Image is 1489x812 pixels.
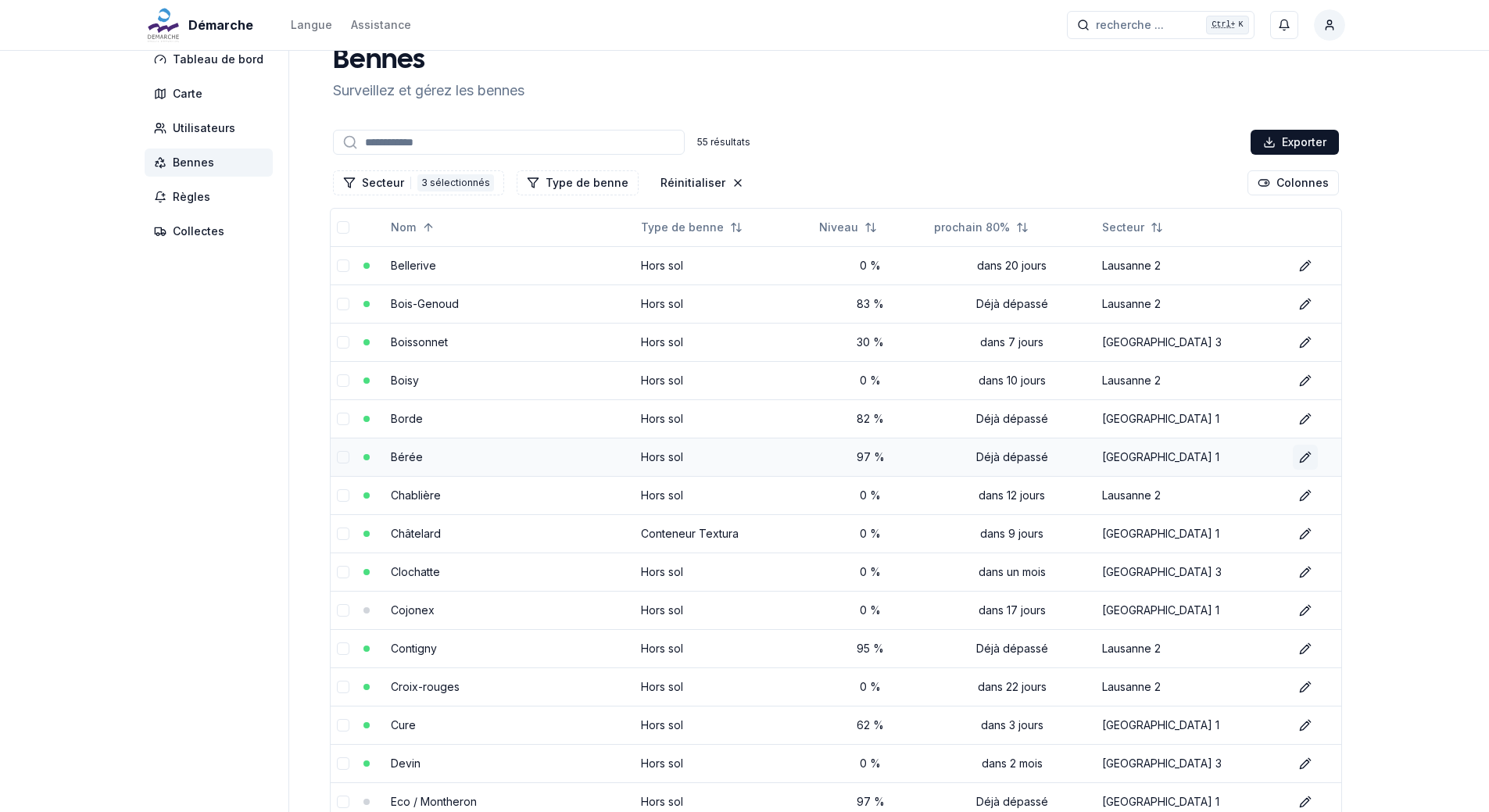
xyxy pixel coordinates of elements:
div: 95 % [819,641,922,656]
span: Tableau de bord [173,52,263,67]
button: select-row [337,528,349,540]
td: [GEOGRAPHIC_DATA] 3 [1096,744,1287,782]
div: dans 9 jours [934,526,1090,542]
a: Bellerive [391,259,436,272]
a: Eco / Montheron [391,795,477,808]
button: select-row [337,566,349,578]
td: Lausanne 2 [1096,629,1287,667]
a: Bois-Genoud [391,297,459,310]
button: select-row [337,374,349,387]
span: Secteur [1102,220,1144,235]
div: Langue [291,17,332,33]
div: Déjà dépassé [934,449,1090,465]
a: Cure [391,718,416,732]
h1: Bennes [333,45,524,77]
button: Not sorted. Click to sort ascending. [925,215,1038,240]
a: Démarche [145,16,260,34]
td: Lausanne 2 [1096,361,1287,399]
td: Hors sol [635,629,813,667]
a: Châtelard [391,527,441,540]
button: Sorted ascending. Click to sort descending. [381,215,444,240]
a: Collectes [145,217,279,245]
button: Exporter [1251,130,1339,155]
div: dans 22 jours [934,679,1090,695]
div: 0 % [819,258,922,274]
button: Langue [291,16,332,34]
button: Not sorted. Click to sort ascending. [632,215,752,240]
td: [GEOGRAPHIC_DATA] 1 [1096,591,1287,629]
div: 0 % [819,564,922,580]
a: Règles [145,183,279,211]
a: Chablière [391,488,441,502]
td: Lausanne 2 [1096,476,1287,514]
td: [GEOGRAPHIC_DATA] 3 [1096,323,1287,361]
span: recherche ... [1096,17,1164,33]
button: select-row [337,604,349,617]
td: Hors sol [635,553,813,591]
a: Contigny [391,642,437,655]
div: dans 3 jours [934,717,1090,733]
div: 55 résultats [697,136,750,148]
button: select-all [337,221,349,234]
button: Not sorted. Click to sort ascending. [810,215,886,240]
button: select-row [337,451,349,463]
a: Devin [391,757,421,770]
span: prochain 80% [934,220,1010,235]
button: select-row [337,336,349,349]
a: Tableau de bord [145,45,279,73]
div: dans 17 jours [934,603,1090,618]
td: [GEOGRAPHIC_DATA] 1 [1096,438,1287,476]
button: select-row [337,413,349,425]
button: Filtrer les lignes [517,170,639,195]
span: Règles [173,189,210,205]
div: dans 7 jours [934,334,1090,350]
button: select-row [337,719,349,732]
span: Niveau [819,220,858,235]
a: Assistance [351,16,411,34]
div: 0 % [819,526,922,542]
td: Hors sol [635,323,813,361]
a: Utilisateurs [145,114,279,142]
button: select-row [337,489,349,502]
div: dans un mois [934,564,1090,580]
div: 0 % [819,603,922,618]
td: [GEOGRAPHIC_DATA] 1 [1096,706,1287,744]
td: Conteneur Textura [635,514,813,553]
td: [GEOGRAPHIC_DATA] 1 [1096,399,1287,438]
div: Déjà dépassé [934,296,1090,312]
div: dans 20 jours [934,258,1090,274]
a: Croix-rouges [391,680,460,693]
div: dans 2 mois [934,756,1090,771]
td: Hors sol [635,399,813,438]
td: Lausanne 2 [1096,246,1287,284]
button: Réinitialiser les filtres [651,170,753,195]
td: [GEOGRAPHIC_DATA] 3 [1096,553,1287,591]
div: dans 12 jours [934,488,1090,503]
div: 0 % [819,756,922,771]
td: Hors sol [635,361,813,399]
button: select-row [337,757,349,770]
div: dans 10 jours [934,373,1090,388]
div: 0 % [819,373,922,388]
div: 83 % [819,296,922,312]
button: select-row [337,681,349,693]
div: 3 sélectionnés [417,174,494,191]
span: Collectes [173,224,224,239]
p: Surveillez et gérez les bennes [333,80,524,102]
div: 97 % [819,449,922,465]
a: Cojonex [391,603,435,617]
button: Filtrer les lignes [333,170,504,195]
div: Déjà dépassé [934,411,1090,427]
td: Hors sol [635,476,813,514]
img: Démarche Logo [145,6,182,44]
button: recherche ...Ctrl+K [1067,11,1255,39]
a: Bennes [145,148,279,177]
td: Hors sol [635,706,813,744]
a: Boisy [391,374,419,387]
div: 30 % [819,334,922,350]
button: Cocher les colonnes [1247,170,1339,195]
span: Nom [391,220,416,235]
td: Hors sol [635,744,813,782]
div: Déjà dépassé [934,641,1090,656]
